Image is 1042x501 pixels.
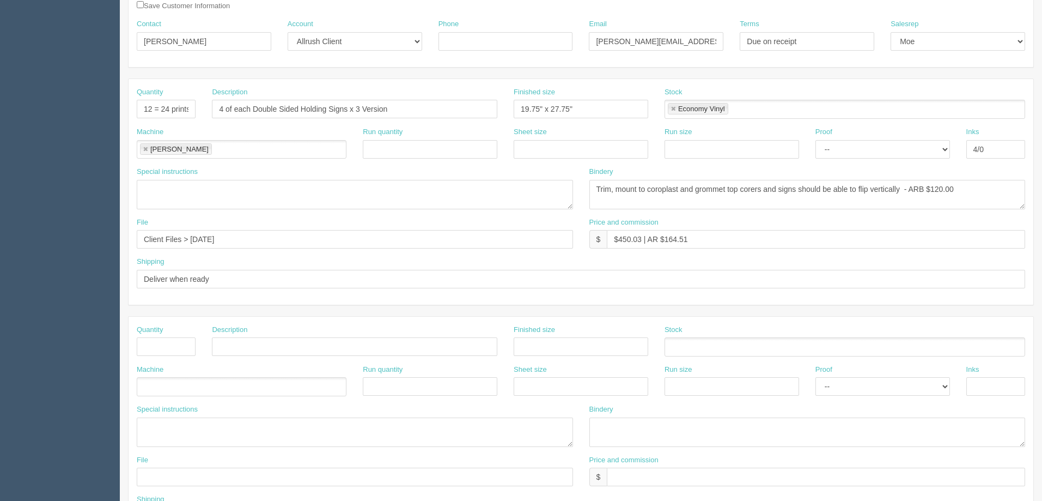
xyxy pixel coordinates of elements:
label: Stock [665,325,683,335]
label: Sheet size [514,365,547,375]
label: Special instructions [137,405,198,415]
label: Contact [137,19,161,29]
label: Run quantity [363,127,403,137]
label: Shipping [137,257,164,267]
label: File [137,218,148,228]
label: Special instructions [137,167,198,177]
label: Bindery [589,405,613,415]
label: Finished size [514,325,555,335]
label: Stock [665,87,683,98]
label: Inks [966,127,979,137]
label: Run size [665,127,692,137]
label: Email [589,19,607,29]
label: Price and commission [589,218,659,228]
label: Quantity [137,325,163,335]
label: Run quantity [363,365,403,375]
div: $ [589,230,607,249]
label: Description [212,87,247,98]
label: Terms [740,19,759,29]
label: Finished size [514,87,555,98]
label: Account [288,19,313,29]
label: Run size [665,365,692,375]
label: Machine [137,127,163,137]
label: Sheet size [514,127,547,137]
div: Economy Vinyl [678,105,725,112]
label: Proof [815,365,832,375]
div: $ [589,468,607,486]
label: Proof [815,127,832,137]
textarea: Trim, mount to coroplast and grommet top corers and signs should be able to flip vertically - ARB... [589,180,1026,209]
label: Price and commission [589,455,659,466]
label: File [137,455,148,466]
label: Salesrep [891,19,918,29]
label: Description [212,325,247,335]
label: Bindery [589,167,613,177]
label: Machine [137,365,163,375]
label: Phone [438,19,459,29]
label: Quantity [137,87,163,98]
div: [PERSON_NAME] [150,146,209,153]
label: Inks [966,365,979,375]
